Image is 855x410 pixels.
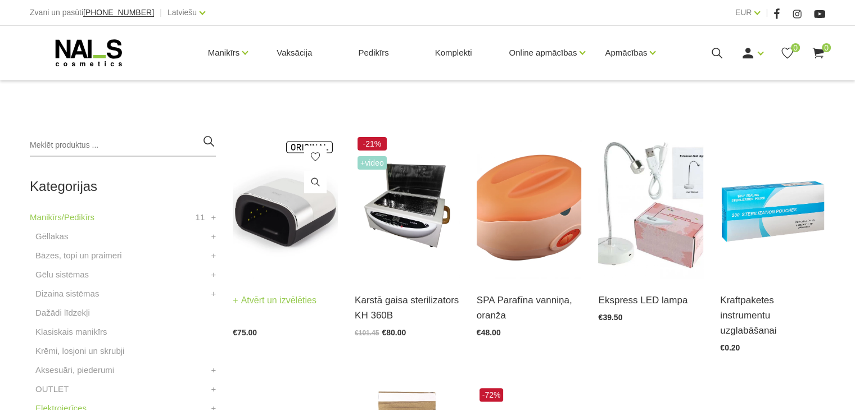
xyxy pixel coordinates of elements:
a: Dažādi līdzekļi [35,306,90,320]
a: Manikīrs/Pedikīrs [30,211,94,224]
a: Latviešu [168,6,197,19]
h2: Kategorijas [30,179,216,194]
a: [PHONE_NUMBER] [83,8,154,17]
span: 0 [822,43,831,52]
span: 11 [196,211,205,224]
span: €39.50 [598,313,622,322]
span: €48.00 [477,328,501,337]
a: Karstā gaisa sterilizators KH 360B [355,293,460,323]
a: Ekspress LED lampa [598,293,703,308]
span: -72% [479,388,504,402]
a: Krēmi, losjoni un skrubji [35,344,124,358]
a: Dizaina sistēmas [35,287,99,300]
a: + [211,230,216,243]
img: Ekspress LED lampa.Ideāli piemērota šī brīža aktuālākajai gēla nagu pieaudzēšanas metodei - ekspr... [598,134,703,279]
a: Pedikīrs [349,26,397,80]
a: Komplekti [426,26,481,80]
span: €0.20 [720,343,740,352]
span: 0 [791,43,800,52]
img: Karstā gaisa sterilizatoru var izmantot skaistumkopšanas salonos, manikīra kabinetos, ēdināšanas ... [355,134,460,279]
a: Atvērt un izvēlēties [233,293,316,308]
img: Parafīna vanniņa roku un pēdu procedūrām. Parafīna aplikācijas momentāli padara ādu ļoti zīdainu,... [477,134,582,279]
span: €80.00 [382,328,406,337]
a: + [211,249,216,262]
a: + [211,363,216,377]
span: | [766,6,768,20]
span: +Video [358,156,387,170]
a: Apmācības [605,30,647,75]
span: €75.00 [233,328,257,337]
span: €101.45 [355,329,379,337]
span: | [160,6,162,20]
a: + [211,287,216,300]
a: + [211,382,216,396]
a: Bāzes, topi un praimeri [35,249,121,262]
a: Manikīrs [208,30,240,75]
img: Modelis: SUNUV 3Jauda: 48WViļņu garums: 365+405nmKalpošanas ilgums: 50000 HRSPogas vadība:10s/30s... [233,134,338,279]
a: Klasiskais manikīrs [35,325,107,339]
a: Gēllakas [35,230,68,243]
a: 0 [811,46,825,60]
div: Zvani un pasūti [30,6,154,20]
a: Aksesuāri, piederumi [35,363,114,377]
a: + [211,211,216,224]
a: OUTLET [35,382,69,396]
a: Gēlu sistēmas [35,268,89,281]
a: + [211,268,216,281]
input: Meklēt produktus ... [30,134,216,157]
a: Vaksācija [268,26,321,80]
a: 0 [780,46,794,60]
span: -21% [358,137,387,151]
a: Online apmācības [509,30,577,75]
img: Kraftpaketes instrumentu uzglabāšanai.Pieejami dažādi izmēri:135x280mm140x260mm90x260mm... [720,134,825,279]
a: EUR [735,6,752,19]
a: SPA Parafīna vanniņa, oranža [477,293,582,323]
a: Kraftpaketes instrumentu uzglabāšanai [720,293,825,339]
